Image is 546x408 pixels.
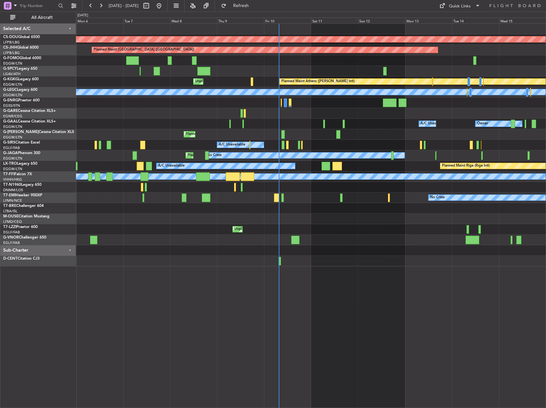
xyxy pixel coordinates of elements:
[76,18,123,23] div: Mon 6
[3,82,22,87] a: EGGW/LTN
[3,35,40,39] a: CS-DOUGlobal 6500
[3,61,22,66] a: EGGW/LTN
[421,119,447,129] div: A/C Unavailable
[3,236,46,239] a: G-VNORChallenger 650
[3,151,18,155] span: G-JAGA
[170,18,217,23] div: Wed 8
[3,77,18,81] span: G-KGKG
[3,172,32,176] a: T7-FFIFalcon 7X
[3,141,15,145] span: G-SIRS
[3,236,19,239] span: G-VNOR
[3,198,22,203] a: LFMN/NCE
[218,1,256,11] button: Refresh
[3,35,18,39] span: CS-DOU
[442,161,490,171] div: Planned Maint Riga (Riga Intl)
[281,77,355,86] div: Planned Maint Athens ([PERSON_NAME] Intl)
[3,215,49,218] a: M-OUSECitation Mustang
[3,51,20,55] a: LFPB/LBG
[3,162,17,166] span: LX-TRO
[3,109,56,113] a: G-GARECessna Citation XLS+
[3,98,40,102] a: G-ENRGPraetor 600
[3,167,22,171] a: EGGW/LTN
[477,119,488,129] div: Owner
[3,46,17,50] span: CS-JHH
[3,193,42,197] a: T7-EMIHawker 900XP
[3,120,18,123] span: G-GAAL
[3,103,20,108] a: EGSS/STN
[3,219,22,224] a: LFMD/CEQ
[3,40,20,45] a: LFPB/LBG
[17,15,67,20] span: All Aircraft
[186,129,286,139] div: Planned Maint [GEOGRAPHIC_DATA] ([GEOGRAPHIC_DATA])
[3,204,16,208] span: T7-BRE
[195,77,276,86] div: Unplanned Maint [GEOGRAPHIC_DATA] (Ataturk)
[3,88,37,92] a: G-LEGCLegacy 600
[3,56,19,60] span: G-FOMO
[3,98,18,102] span: G-ENRG
[3,114,22,119] a: EGNR/CEG
[3,77,39,81] a: G-KGKGLegacy 600
[449,3,471,10] div: Quick Links
[430,193,445,202] div: No Crew
[3,93,22,98] a: EGGW/LTN
[3,124,22,129] a: EGGW/LTN
[3,257,18,261] span: D-CENT
[3,230,20,235] a: EGLF/FAB
[207,151,222,160] div: No Crew
[158,161,185,171] div: A/C Unavailable
[405,18,452,23] div: Mon 13
[3,188,23,192] a: DNMM/LOS
[3,215,19,218] span: M-OUSE
[3,109,18,113] span: G-GARE
[77,13,88,18] div: [DATE]
[3,67,37,71] a: G-SPCYLegacy 650
[436,1,483,11] button: Quick Links
[3,56,41,60] a: G-FOMOGlobal 6000
[3,240,20,245] a: EGLF/FAB
[499,18,546,23] div: Wed 15
[311,18,358,23] div: Sat 11
[3,172,14,176] span: T7-FFI
[3,88,17,92] span: G-LEGC
[187,151,288,160] div: Planned Maint [GEOGRAPHIC_DATA] ([GEOGRAPHIC_DATA])
[94,45,194,55] div: Planned Maint [GEOGRAPHIC_DATA] ([GEOGRAPHIC_DATA])
[3,183,21,187] span: T7-N1960
[358,18,405,23] div: Sun 12
[3,225,16,229] span: T7-LZZI
[3,120,56,123] a: G-GAALCessna Citation XLS+
[3,204,44,208] a: T7-BREChallenger 604
[3,141,40,145] a: G-SIRSCitation Excel
[217,18,264,23] div: Thu 9
[3,193,16,197] span: T7-EMI
[3,67,17,71] span: G-SPCY
[234,224,339,234] div: Unplanned Maint [GEOGRAPHIC_DATA] ([GEOGRAPHIC_DATA])
[3,225,38,229] a: T7-LZZIPraetor 600
[3,162,37,166] a: LX-TROLegacy 650
[109,3,139,9] span: [DATE] - [DATE]
[123,18,170,23] div: Tue 7
[3,130,39,134] span: G-[PERSON_NAME]
[3,130,74,134] a: G-[PERSON_NAME]Cessna Citation XLS
[3,257,40,261] a: D-CENTCitation CJ3
[3,183,42,187] a: T7-N1960Legacy 650
[7,12,69,23] button: All Aircraft
[452,18,499,23] div: Tue 14
[3,46,39,50] a: CS-JHHGlobal 6000
[3,177,22,182] a: VHHH/HKG
[3,156,22,161] a: EGGW/LTN
[219,140,245,150] div: A/C Unavailable
[19,1,56,11] input: Trip Number
[3,72,20,76] a: LGAV/ATH
[3,145,20,150] a: EGLF/FAB
[3,151,40,155] a: G-JAGAPhenom 300
[264,18,311,23] div: Fri 10
[3,135,22,140] a: EGGW/LTN
[3,209,18,214] a: LTBA/ISL
[228,4,254,8] span: Refresh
